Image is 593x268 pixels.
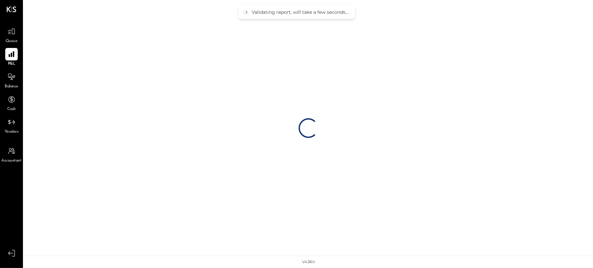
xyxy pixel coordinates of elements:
[252,9,348,15] div: Validating report, will take a few seconds...
[0,93,23,112] a: Cash
[7,106,16,112] span: Cash
[0,25,23,44] a: Queue
[0,71,23,90] a: Balance
[302,259,315,265] div: v 4.38.0
[2,158,22,164] span: Accountant
[5,129,19,135] span: Vendors
[8,61,15,67] span: P&L
[5,84,18,90] span: Balance
[6,38,18,44] span: Queue
[0,48,23,67] a: P&L
[0,116,23,135] a: Vendors
[0,145,23,164] a: Accountant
